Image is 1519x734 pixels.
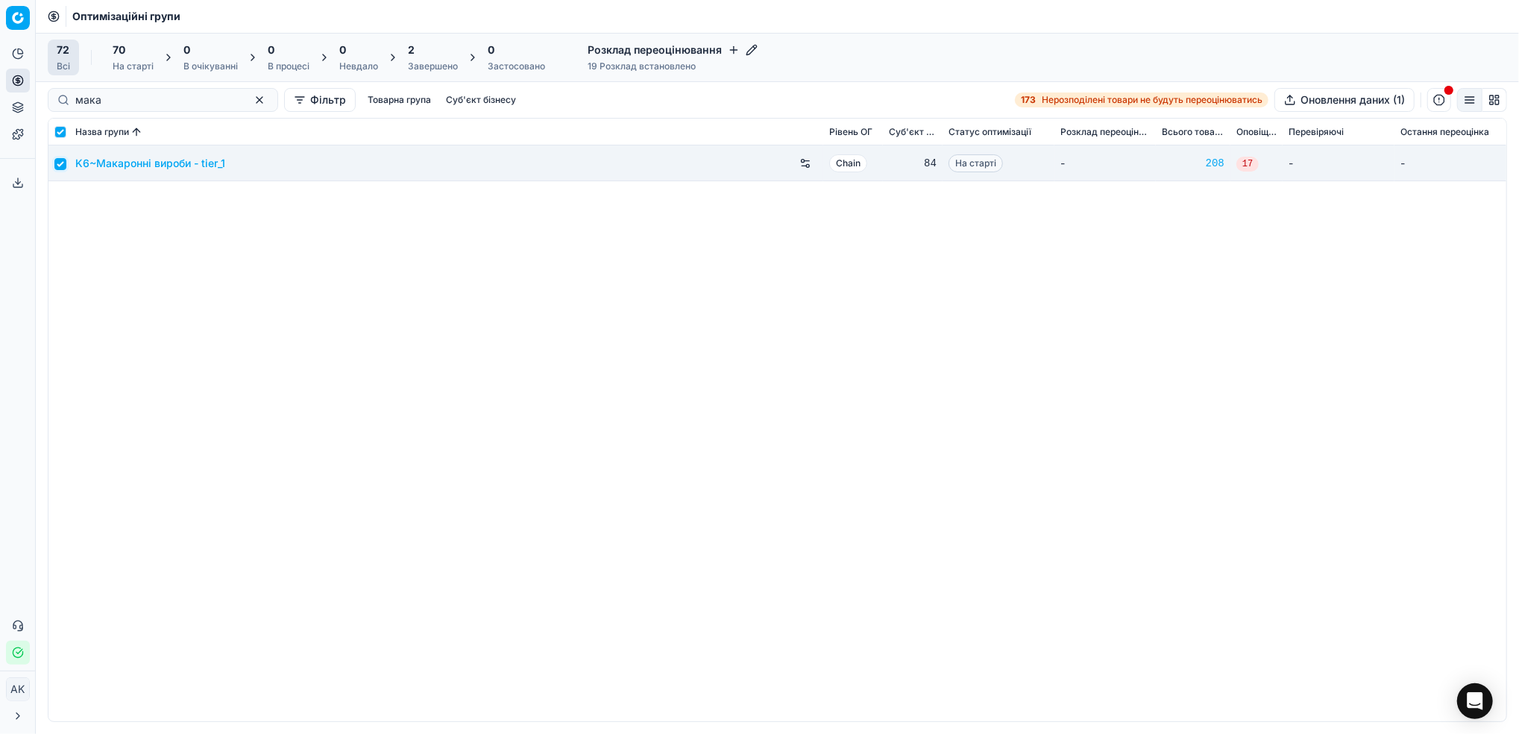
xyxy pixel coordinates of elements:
[284,88,356,112] button: Фільтр
[1394,145,1506,181] td: -
[268,43,274,57] span: 0
[889,156,937,171] div: 84
[1054,145,1156,181] td: -
[57,60,70,72] div: Всі
[1289,126,1344,138] span: Перевіряючі
[113,43,125,57] span: 70
[57,43,69,57] span: 72
[339,43,346,57] span: 0
[1457,683,1493,719] div: Open Intercom Messenger
[113,60,154,72] div: На старті
[408,43,415,57] span: 2
[75,156,225,171] a: K6~Макаронні вироби - tier_1
[829,126,872,138] span: Рівень OГ
[1283,145,1394,181] td: -
[829,154,867,172] span: Chain
[1400,126,1489,138] span: Остання переоцінка
[6,677,30,701] button: AK
[408,60,458,72] div: Завершено
[588,60,758,72] div: 19 Розклад встановлено
[7,678,29,700] span: AK
[949,126,1031,138] span: Статус оптимізації
[129,125,144,139] button: Sorted by Назва групи ascending
[1274,88,1415,112] button: Оновлення даних (1)
[1236,157,1259,172] span: 17
[183,43,190,57] span: 0
[488,43,494,57] span: 0
[339,60,378,72] div: Невдало
[75,92,239,107] input: Пошук
[362,91,437,109] button: Товарна група
[1015,92,1268,107] a: 173Нерозподілені товари не будуть переоцінюватись
[588,43,758,57] h4: Розклад переоцінювання
[440,91,522,109] button: Суб'єкт бізнесу
[183,60,238,72] div: В очікуванні
[72,9,180,24] nav: breadcrumb
[1236,126,1277,138] span: Оповіщення
[1162,156,1224,171] a: 208
[1021,94,1036,106] strong: 173
[72,9,180,24] span: Оптимізаційні групи
[1042,94,1262,106] span: Нерозподілені товари не будуть переоцінюватись
[488,60,545,72] div: Застосовано
[75,126,129,138] span: Назва групи
[1162,126,1224,138] span: Всього товарів
[1060,126,1150,138] span: Розклад переоцінювання
[949,154,1003,172] span: На старті
[889,126,937,138] span: Суб'єкт бізнесу
[268,60,309,72] div: В процесі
